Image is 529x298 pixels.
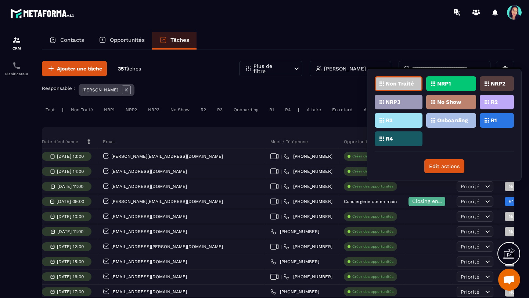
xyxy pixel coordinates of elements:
span: Priorité [461,244,479,250]
a: schedulerschedulerPlanificateur [2,56,31,81]
span: Tâches [124,66,141,72]
span: | [281,214,282,219]
p: NRP3 [386,99,400,105]
a: [PHONE_NUMBER] [270,259,319,265]
p: No Show [437,99,461,105]
p: | [62,107,64,112]
p: [DATE] 10:00 [57,214,84,219]
p: Planificateur [2,72,31,76]
p: [DATE] 17:00 [57,289,84,294]
p: Créer des opportunités [352,229,393,234]
a: [PHONE_NUMBER] [270,289,319,295]
button: Edit actions [424,159,464,173]
div: Tout [42,105,58,114]
p: [PERSON_NAME] [324,66,366,71]
a: [PHONE_NUMBER] [284,199,332,204]
div: À faire [303,105,325,114]
p: [DATE] 11:00 [57,184,83,189]
a: Contacts [42,32,91,50]
p: R1 [491,118,497,123]
p: NRP2 [491,81,505,86]
p: CRM [2,46,31,50]
p: [PERSON_NAME] [82,87,118,92]
p: Non Traité [386,81,414,86]
a: [PHONE_NUMBER] [284,168,332,174]
p: [DATE] 12:00 [57,244,84,249]
p: Créer des opportunités [352,214,393,219]
p: R4 [386,136,393,141]
span: | [281,154,282,159]
span: | [281,244,282,250]
div: NRP2 [122,105,141,114]
button: Ajouter une tâche [42,61,107,76]
span: Priorité [461,183,479,189]
p: R3 [386,118,393,123]
p: Date d’échéance [42,139,78,145]
a: Opportunités [91,32,152,50]
p: NRP1 [437,81,451,86]
p: [DATE] 13:00 [57,154,84,159]
img: scheduler [12,61,21,70]
p: Tâches [170,37,189,43]
a: [PHONE_NUMBER] [284,214,332,219]
p: Créer des opportunités [352,274,393,279]
p: Créer des opportunités [352,184,393,189]
p: Créer des opportunités [352,259,393,264]
span: | [281,199,282,204]
a: [PHONE_NUMBER] [284,274,332,280]
span: | [281,169,282,174]
div: R2 [197,105,210,114]
a: [PHONE_NUMBER] [270,229,319,235]
p: R2 [491,99,498,105]
span: Ajouter une tâche [57,65,102,72]
p: | [298,107,299,112]
img: logo [10,7,76,20]
p: Opportunité [344,139,370,145]
span: Closing en cours [412,198,454,204]
a: Tâches [152,32,197,50]
div: En retard [328,105,356,114]
p: Responsable : [42,86,75,91]
p: [DATE] 16:00 [57,274,84,279]
p: [DATE] 14:00 [57,169,84,174]
p: Créer des opportunités [352,289,393,294]
a: [PHONE_NUMBER] [284,183,332,189]
div: Non Traité [67,105,97,114]
img: formation [12,36,21,44]
p: Conciergerie clé en main [344,199,397,204]
p: 35 [118,65,141,72]
p: [DATE] 11:00 [57,229,83,234]
p: Contacts [60,37,84,43]
span: Priorité [461,274,479,280]
p: Onboarding [437,118,468,123]
div: NRP3 [144,105,163,114]
div: NRP1 [100,105,118,114]
div: Ouvrir le chat [498,269,520,291]
span: | [281,184,282,189]
div: Onboarding [230,105,262,114]
p: Créer des opportunités [352,169,393,174]
p: Opportunités [110,37,145,43]
span: Priorité [461,199,479,204]
div: Aujourd'hui [360,105,391,114]
a: [PHONE_NUMBER] [284,153,332,159]
div: R4 [281,105,294,114]
p: Créer des opportunités [352,154,393,159]
span: Priorité [461,229,479,235]
p: [DATE] 15:00 [57,259,84,264]
p: Email [103,139,115,145]
div: R3 [213,105,226,114]
p: Plus de filtre [253,63,286,74]
span: Priorité [461,289,479,295]
span: Priorité [461,214,479,219]
span: | [281,274,282,280]
span: Priorité [461,259,479,265]
div: R1 [266,105,278,114]
p: Meet / Téléphone [270,139,308,145]
p: [DATE] 09:00 [57,199,84,204]
p: Créer des opportunités [352,244,393,249]
div: No Show [167,105,193,114]
a: formationformationCRM [2,30,31,56]
a: [PHONE_NUMBER] [284,244,332,250]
